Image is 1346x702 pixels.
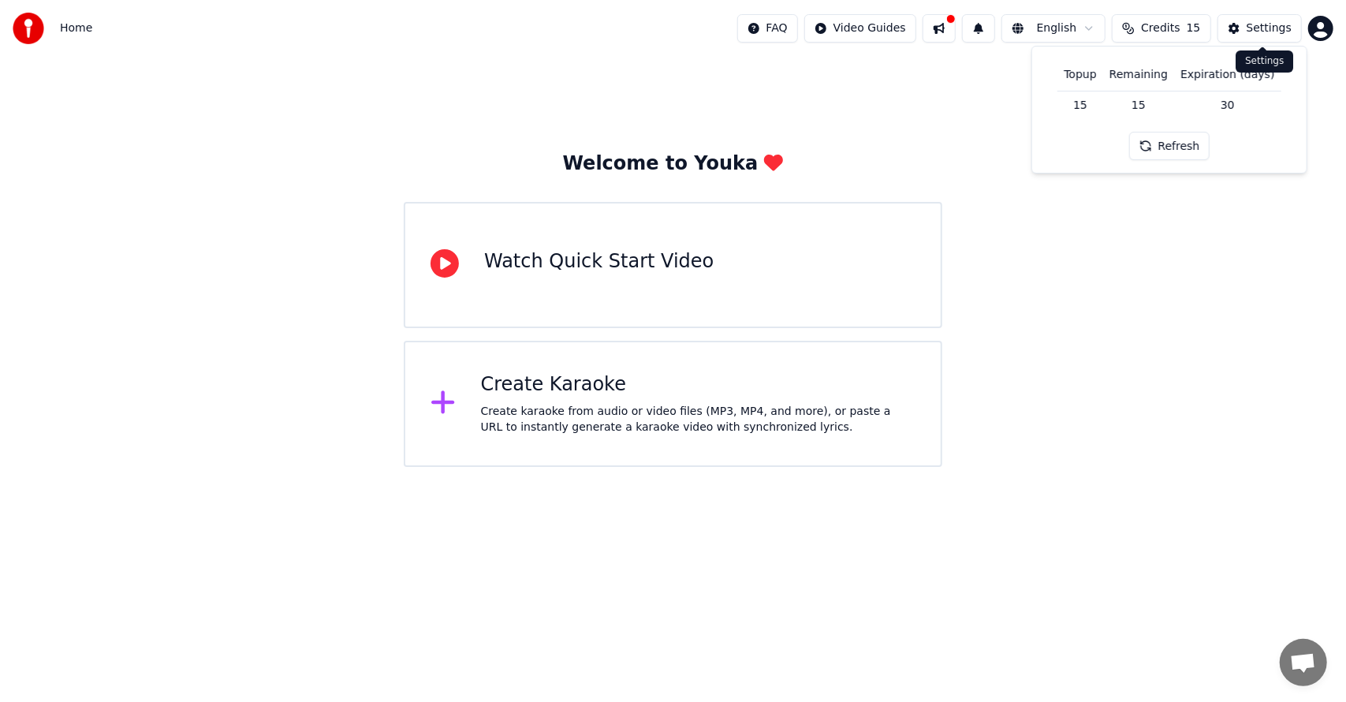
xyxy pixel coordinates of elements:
td: 15 [1057,91,1102,119]
th: Expiration (days) [1174,59,1281,91]
img: youka [13,13,44,44]
button: Refresh [1129,132,1210,160]
th: Topup [1057,59,1102,91]
span: Home [60,21,92,36]
div: Create Karaoke [481,372,915,398]
button: Settings [1217,14,1302,43]
div: Create karaoke from audio or video files (MP3, MP4, and more), or paste a URL to instantly genera... [481,404,915,435]
button: Video Guides [804,14,916,43]
button: FAQ [737,14,798,43]
td: 15 [1103,91,1174,119]
div: Welcome to Youka [563,151,784,177]
div: Settings [1236,50,1293,73]
button: Credits15 [1112,14,1210,43]
th: Remaining [1103,59,1174,91]
td: 30 [1174,91,1281,119]
div: Settings [1247,21,1292,36]
span: 15 [1187,21,1201,36]
span: Credits [1141,21,1180,36]
nav: breadcrumb [60,21,92,36]
a: 채팅 열기 [1280,639,1327,686]
div: Watch Quick Start Video [484,249,714,274]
